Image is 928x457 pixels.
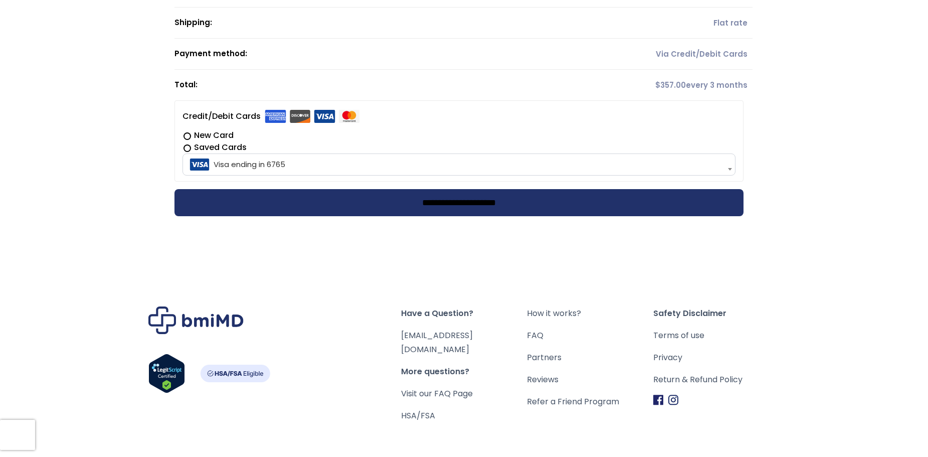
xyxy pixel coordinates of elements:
span: More questions? [401,365,527,379]
img: mastercard.svg [338,110,360,123]
span: 357.00 [655,80,686,90]
a: Refer a Friend Program [527,395,653,409]
span: $ [655,80,660,90]
a: Visit our FAQ Page [401,388,473,399]
a: HSA/FSA [401,410,435,421]
td: Via Credit/Debit Cards [563,39,752,70]
img: discover.svg [289,110,311,123]
th: Payment method: [174,39,563,70]
label: Saved Cards [182,141,735,154]
span: Visa ending in 6765 [182,154,735,176]
a: How it works? [527,307,653,321]
img: HSA-FSA [200,365,270,382]
img: Facebook [653,395,663,405]
span: Safety Disclaimer [653,307,780,321]
th: Total: [174,70,563,100]
td: Flat rate [563,8,752,39]
label: Credit/Debit Cards [182,108,360,124]
a: FAQ [527,329,653,343]
img: Verify Approval for www.bmimd.com [148,354,185,393]
img: Brand Logo [148,307,244,334]
th: Shipping: [174,8,563,39]
span: Visa ending in 6765 [185,154,732,175]
span: Have a Question? [401,307,527,321]
label: New Card [182,129,735,141]
a: [EMAIL_ADDRESS][DOMAIN_NAME] [401,330,473,355]
img: visa.svg [314,110,335,123]
img: amex.svg [265,110,286,123]
a: Terms of use [653,329,780,343]
a: Verify LegitScript Approval for www.bmimd.com [148,354,185,398]
a: Privacy [653,351,780,365]
a: Reviews [527,373,653,387]
a: Partners [527,351,653,365]
td: every 3 months [563,70,752,100]
a: Return & Refund Policy [653,373,780,387]
img: Instagram [668,395,678,405]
